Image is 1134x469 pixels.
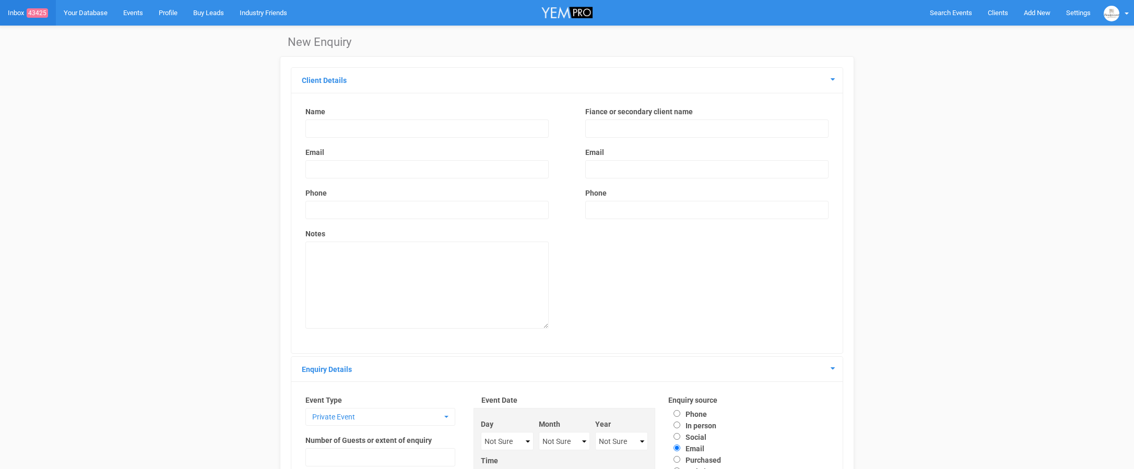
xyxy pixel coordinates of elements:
[585,188,607,198] label: Phone
[305,229,549,239] label: Notes
[481,395,647,405] label: Event Date
[668,410,707,418] label: Phone
[1104,6,1119,21] img: BGLogo.jpg
[302,76,347,85] a: Client Details
[305,147,549,158] label: Email
[302,365,352,374] a: Enquiry Details
[481,419,533,429] label: Day
[312,412,442,422] span: Private Event
[288,36,846,49] h1: New Enquiry
[305,408,455,426] button: Private Event
[585,147,829,158] label: Email
[585,106,829,117] label: Fiance or secondary client name
[305,435,432,446] label: Number of Guests or extent of enquiry
[674,456,680,463] input: Purchased
[539,419,590,429] label: Month
[481,455,641,466] label: Time
[668,422,716,430] label: In person
[595,419,647,429] label: Year
[668,433,706,441] label: Social
[305,188,327,198] label: Phone
[305,106,549,117] label: Name
[674,433,680,440] input: Social
[27,8,48,18] span: 43425
[668,456,721,464] label: Purchased
[674,422,680,428] input: In person
[674,410,680,417] input: Phone
[305,395,455,405] label: Event Type
[668,395,839,405] label: Enquiry source
[1024,9,1050,17] span: Add New
[674,444,680,451] input: Email
[988,9,1008,17] span: Clients
[930,9,972,17] span: Search Events
[668,444,704,453] label: Email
